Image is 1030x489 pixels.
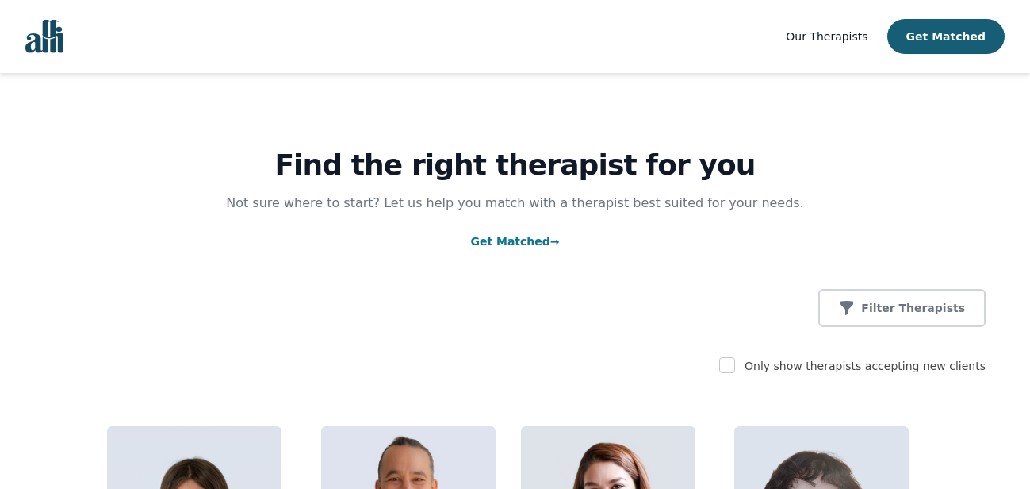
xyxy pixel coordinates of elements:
p: Not sure where to start? Let us help you match with a therapist best suited for your needs. [211,194,820,213]
button: Filter Therapists [818,289,986,327]
img: alli logo [25,20,63,53]
a: Our Therapists [786,27,867,46]
a: Get Matched [470,235,559,248]
label: Only show therapists accepting new clients [745,360,986,372]
p: Filter Therapists [861,300,965,316]
h1: Find the right therapist for you [44,149,986,181]
button: Get Matched [887,19,1005,54]
span: → [550,235,560,248]
span: Our Therapists [786,30,867,43]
